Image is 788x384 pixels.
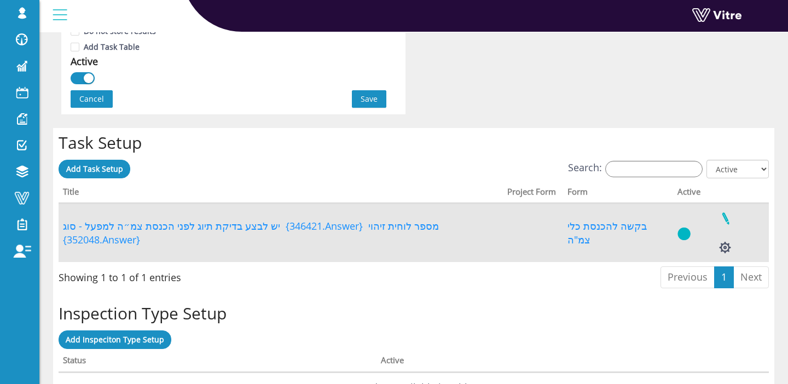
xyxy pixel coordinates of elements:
img: yes [677,227,691,241]
th: Title [59,183,503,204]
h2: Inspection Type Setup [59,304,769,322]
button: Save [352,90,386,108]
div: Showing 1 to 1 of 1 entries [59,265,181,285]
button: Cancel [71,90,113,108]
th: Active [673,183,708,204]
span: Add Inspeciton Type Setup [66,334,164,345]
a: בקשה להכנסת כלי צמ"ה [567,219,647,247]
span: Add Task Setup [66,164,123,174]
th: Project Form [503,183,563,204]
span: Add Task Table [79,42,144,52]
label: Search: [568,160,703,177]
div: Active [71,54,98,69]
th: Form [563,183,674,204]
a: 1 [714,266,734,288]
span: Save [361,93,378,105]
h2: Task Setup [59,133,769,152]
a: Add Task Setup [59,160,130,178]
a: Add Inspeciton Type Setup [59,330,171,349]
input: Search: [605,161,703,177]
th: Active [376,352,688,373]
a: יש לבצע בדיקת תיוג לפני הכנסת צמ״ה למפעל - סוג {346421.Answer} מספר לוחית זיהוי {352048.Answer} [63,219,442,247]
span: Cancel [79,93,104,105]
th: Status [59,352,376,373]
